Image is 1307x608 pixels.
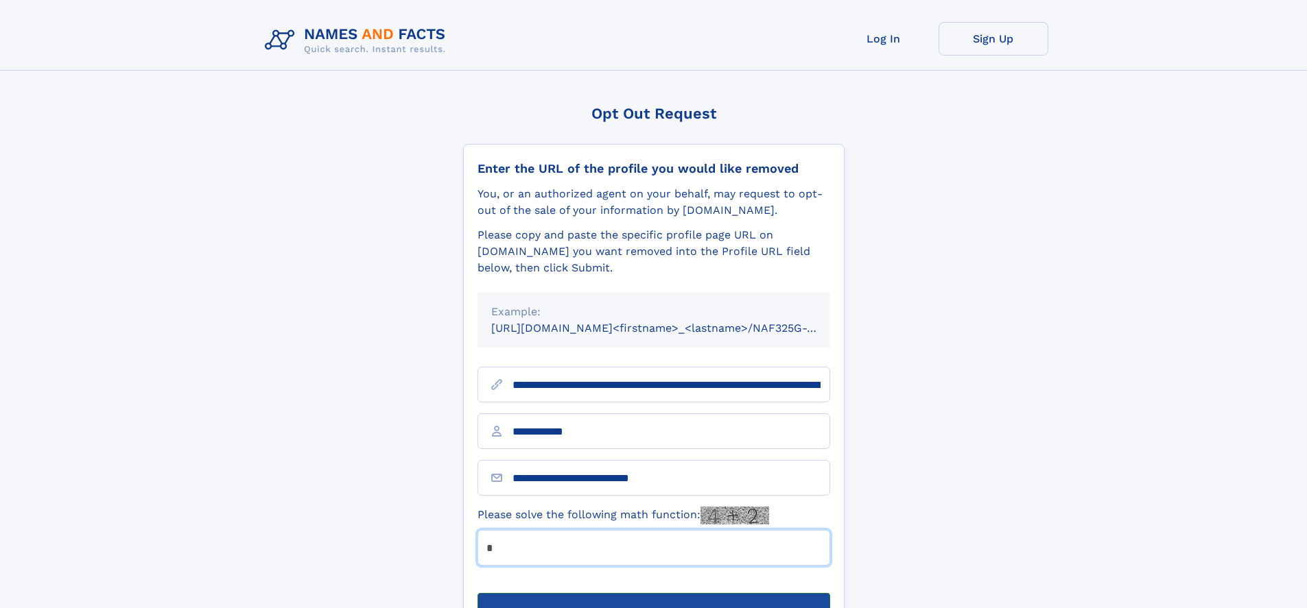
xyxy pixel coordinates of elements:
[478,186,830,219] div: You, or an authorized agent on your behalf, may request to opt-out of the sale of your informatio...
[478,161,830,176] div: Enter the URL of the profile you would like removed
[478,507,769,524] label: Please solve the following math function:
[829,22,939,56] a: Log In
[491,321,856,335] small: [URL][DOMAIN_NAME]<firstname>_<lastname>/NAF325G-xxxxxxxx
[491,304,816,320] div: Example:
[259,22,457,59] img: Logo Names and Facts
[939,22,1048,56] a: Sign Up
[463,105,845,122] div: Opt Out Request
[478,227,830,276] div: Please copy and paste the specific profile page URL on [DOMAIN_NAME] you want removed into the Pr...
